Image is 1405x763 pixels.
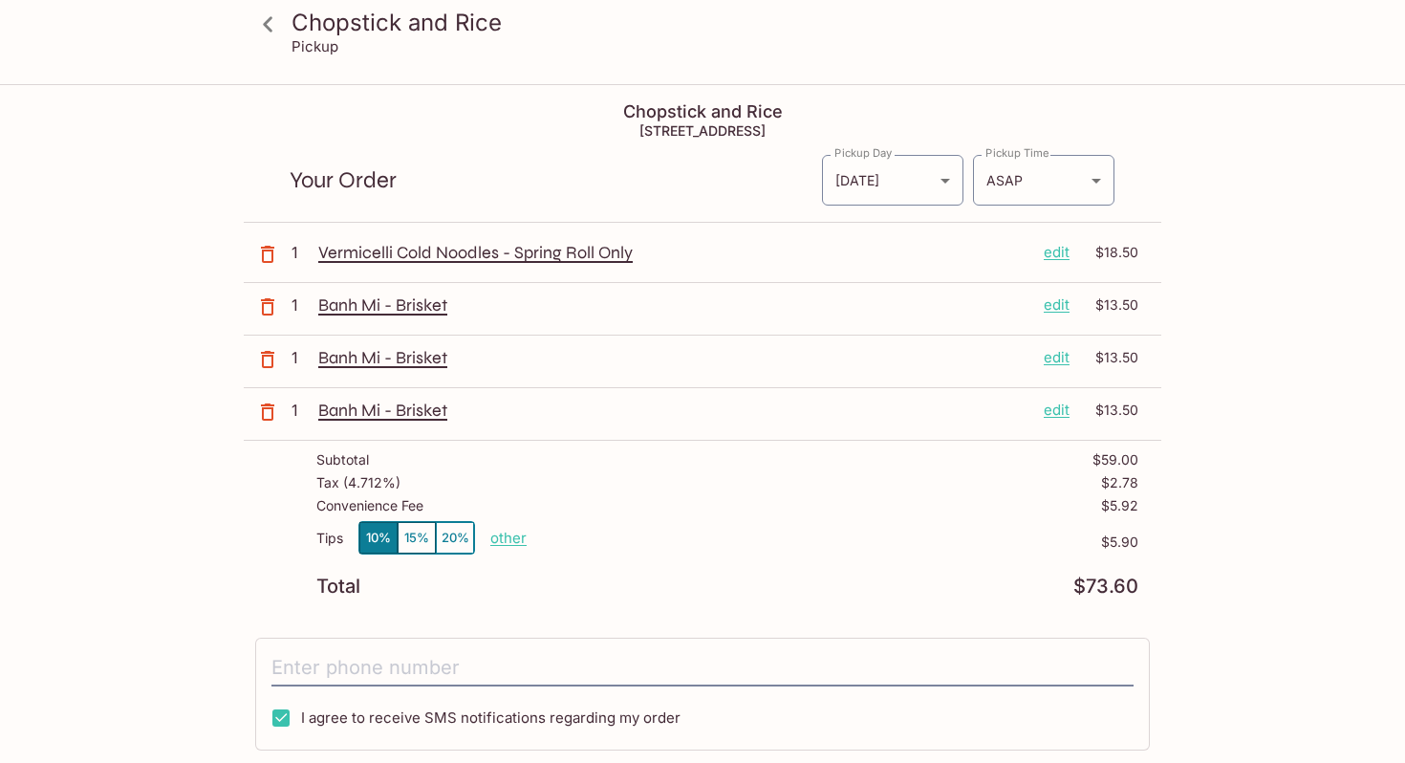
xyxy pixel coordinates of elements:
p: edit [1044,347,1070,368]
button: 10% [359,522,398,554]
p: $5.92 [1101,498,1138,513]
p: edit [1044,400,1070,421]
p: $73.60 [1073,578,1138,596]
button: 15% [398,522,436,554]
p: Vermicelli Cold Noodles - Spring Roll Only [318,242,1028,263]
p: 1 [292,400,311,421]
p: Banh Mi - Brisket [318,347,1028,368]
p: Pickup [292,37,338,55]
p: $2.78 [1101,475,1138,490]
p: Convenience Fee [316,498,423,513]
span: I agree to receive SMS notifications regarding my order [301,708,681,727]
h5: [STREET_ADDRESS] [244,122,1161,139]
p: $13.50 [1081,294,1138,316]
p: edit [1044,242,1070,263]
p: 1 [292,242,311,263]
p: Total [316,578,360,596]
p: edit [1044,294,1070,316]
p: Tips [316,531,343,546]
h3: Chopstick and Rice [292,8,1146,37]
p: 1 [292,294,311,316]
p: Tax ( 4.712% ) [316,475,400,490]
p: $13.50 [1081,400,1138,421]
h4: Chopstick and Rice [244,101,1161,122]
p: Banh Mi - Brisket [318,400,1028,421]
p: $59.00 [1092,452,1138,468]
button: other [490,529,527,547]
div: ASAP [973,155,1114,206]
p: $13.50 [1081,347,1138,368]
label: Pickup Day [834,145,892,161]
p: $5.90 [527,534,1138,550]
input: Enter phone number [271,650,1134,687]
label: Pickup Time [985,145,1049,161]
button: 20% [436,522,474,554]
div: [DATE] [822,155,963,206]
p: Your Order [290,171,821,189]
p: $18.50 [1081,242,1138,263]
p: Banh Mi - Brisket [318,294,1028,316]
p: 1 [292,347,311,368]
p: Subtotal [316,452,369,468]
